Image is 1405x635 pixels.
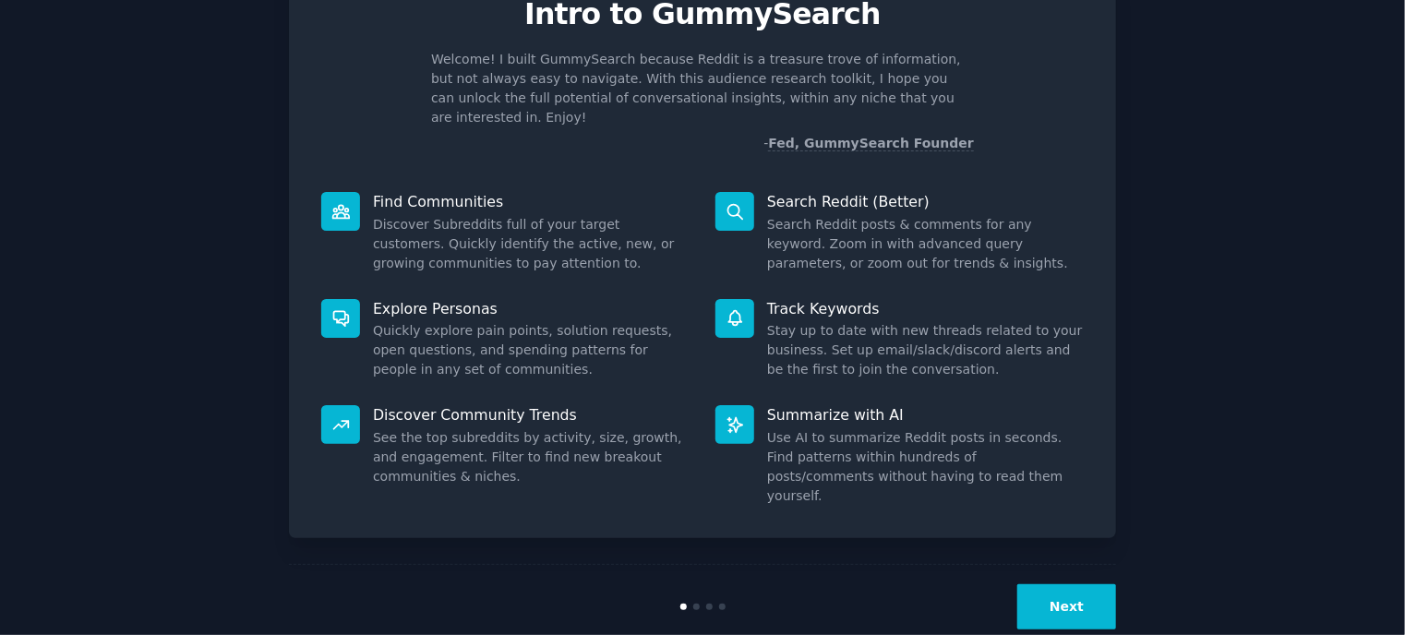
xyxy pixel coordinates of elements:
p: Search Reddit (Better) [767,192,1084,211]
p: Explore Personas [373,299,690,318]
p: Find Communities [373,192,690,211]
a: Fed, GummySearch Founder [768,136,974,151]
p: Welcome! I built GummySearch because Reddit is a treasure trove of information, but not always ea... [431,50,974,127]
dd: Search Reddit posts & comments for any keyword. Zoom in with advanced query parameters, or zoom o... [767,215,1084,273]
p: Summarize with AI [767,405,1084,425]
dd: Stay up to date with new threads related to your business. Set up email/slack/discord alerts and ... [767,321,1084,379]
dd: See the top subreddits by activity, size, growth, and engagement. Filter to find new breakout com... [373,428,690,486]
button: Next [1017,584,1116,629]
p: Discover Community Trends [373,405,690,425]
dd: Quickly explore pain points, solution requests, open questions, and spending patterns for people ... [373,321,690,379]
p: Track Keywords [767,299,1084,318]
div: - [763,134,974,153]
dd: Use AI to summarize Reddit posts in seconds. Find patterns within hundreds of posts/comments with... [767,428,1084,506]
dd: Discover Subreddits full of your target customers. Quickly identify the active, new, or growing c... [373,215,690,273]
